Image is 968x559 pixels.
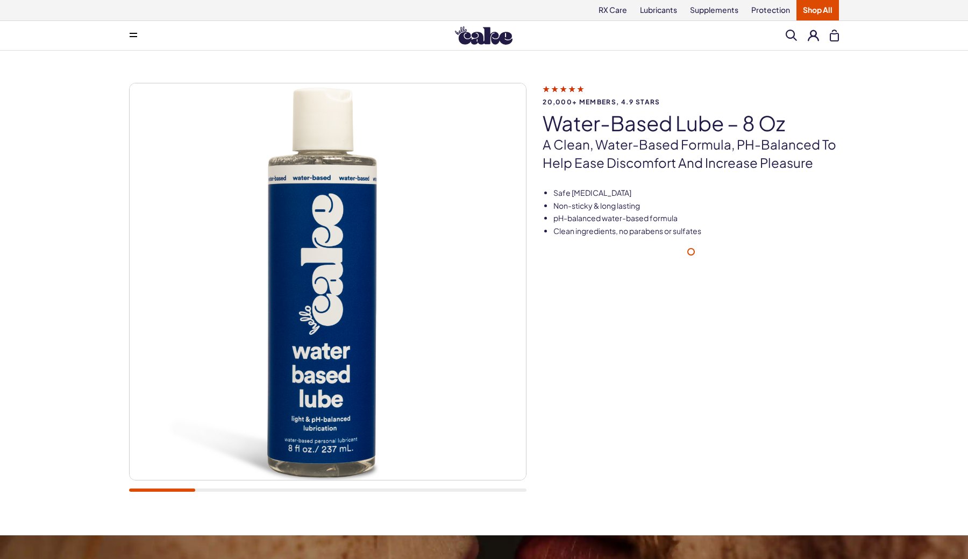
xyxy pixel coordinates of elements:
img: Water-Based Lube – 8 oz [130,83,526,480]
span: 20,000+ members, 4.9 stars [543,98,839,105]
p: A clean, water-based formula, pH-balanced to help ease discomfort and increase pleasure [543,136,839,172]
img: Hello Cake [455,26,513,45]
li: Clean ingredients, no parabens or sulfates [553,226,839,237]
h1: Water-Based Lube – 8 oz [543,112,839,135]
li: pH-balanced water-based formula [553,213,839,224]
li: Non-sticky & long lasting [553,201,839,211]
li: Safe [MEDICAL_DATA] [553,188,839,199]
a: 20,000+ members, 4.9 stars [543,84,839,105]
